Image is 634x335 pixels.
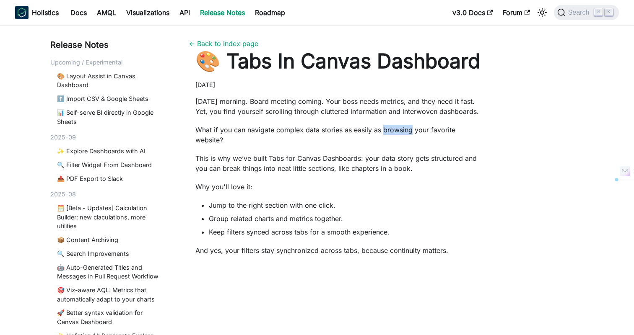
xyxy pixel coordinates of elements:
[92,6,121,19] a: AMQL
[195,153,485,173] p: This is why we’ve built Tabs for Canvas Dashboards: your data story gets structured and you can b...
[57,249,165,258] a: 🔍 Search Improvements
[195,182,485,192] p: Why you'll love it:
[57,204,165,231] a: 🧮 [Beta - Updates] Calculation Builder: new claculations, more utilities
[498,6,535,19] a: Forum
[195,6,250,19] a: Release Notes
[50,190,169,199] div: 2025-08
[189,39,258,48] a: ← Back to index page
[50,39,169,51] div: Release Notes
[15,6,29,19] img: Holistics
[250,6,290,19] a: Roadmap
[209,214,485,224] li: Group related charts and metrics together.
[50,39,169,335] nav: Blog recent posts navigation
[195,245,485,255] p: And yes, your filters stay synchronized across tabs, because continuity matters.
[57,108,165,126] a: 📊 Self-serve BI directly in Google Sheets
[57,147,165,156] a: ✨ Explore Dashboards with AI
[50,133,169,142] div: 2025-09
[57,286,165,304] a: 🎯 Viz-aware AQL: Metrics that automatically adapt to your charts
[209,227,485,237] li: Keep filters synced across tabs for a smooth experience.
[65,6,92,19] a: Docs
[57,263,165,281] a: 🤖 Auto-Generated Titles and Messages in Pull Request Workflow
[605,8,613,16] kbd: K
[57,235,165,245] a: 📦 Content Archiving
[57,72,165,90] a: 🎨 Layout Assist in Canvas Dashboard
[195,96,485,116] p: [DATE] morning. Board meeting coming. Your boss needs metrics, and they need it fast. Yet, you fi...
[50,58,169,67] div: Upcoming / Experimental
[195,49,485,74] h1: 🎨 Tabs In Canvas Dashboard
[174,6,195,19] a: API
[15,6,59,19] a: HolisticsHolistics
[594,8,603,16] kbd: ⌘
[209,200,485,210] li: Jump to the right section with one click.
[57,160,165,170] a: 🔍 Filter Widget From Dashboard
[57,174,165,183] a: 📤 PDF Export to Slack
[535,6,549,19] button: Switch between dark and light mode (currently light mode)
[121,6,174,19] a: Visualizations
[554,5,619,20] button: Search (Command+K)
[195,81,215,88] time: [DATE]
[566,9,595,16] span: Search
[447,6,498,19] a: v3.0 Docs
[57,94,165,103] a: ⬆️ Import CSV & Google Sheets
[57,308,165,326] a: 🚀 Better syntax validation for Canvas Dashboard
[32,8,59,18] b: Holistics
[195,125,485,145] p: What if you can navigate complex data stories as easily as browsing your favorite website?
